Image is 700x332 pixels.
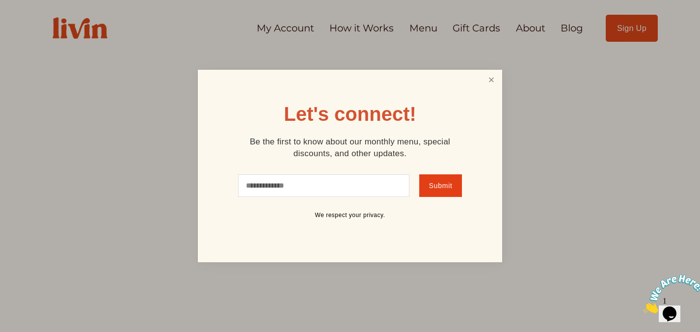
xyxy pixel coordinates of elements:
[4,4,8,12] span: 1
[232,136,468,160] p: Be the first to know about our monthly menu, special discounts, and other updates.
[4,4,65,43] img: Chat attention grabber
[639,271,700,317] iframe: chat widget
[232,212,468,220] p: We respect your privacy.
[284,104,416,124] h1: Let's connect!
[429,182,453,190] span: Submit
[482,71,501,89] a: Close
[419,174,462,197] button: Submit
